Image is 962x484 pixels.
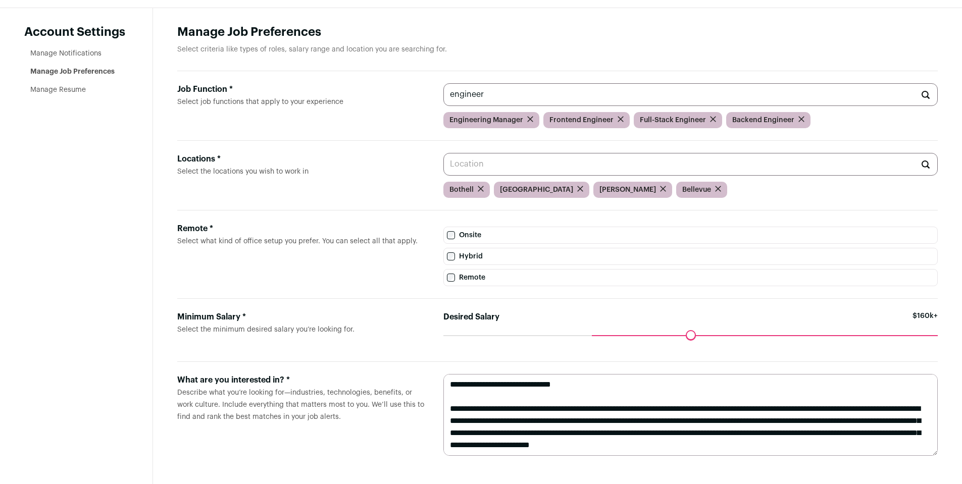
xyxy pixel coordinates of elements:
input: Location [443,153,938,176]
a: Manage Job Preferences [30,68,115,75]
span: Select what kind of office setup you prefer. You can select all that apply. [177,238,418,245]
span: Full-Stack Engineer [640,115,706,125]
span: Frontend Engineer [549,115,614,125]
label: Onsite [443,227,938,244]
div: Minimum Salary * [177,311,427,323]
header: Account Settings [24,24,128,40]
span: Bothell [449,185,474,195]
input: Hybrid [447,252,455,260]
span: Select the minimum desired salary you’re looking for. [177,326,355,333]
div: Remote * [177,223,427,235]
div: Job Function * [177,83,427,95]
span: Select job functions that apply to your experience [177,98,343,105]
p: Select criteria like types of roles, salary range and location you are searching for. [177,44,938,55]
span: $160k+ [913,311,938,335]
input: Onsite [447,231,455,239]
div: What are you interested in? * [177,374,427,386]
span: [PERSON_NAME] [599,185,656,195]
input: Remote [447,274,455,282]
input: Job Function [443,83,938,106]
span: Backend Engineer [732,115,794,125]
span: Describe what you’re looking for—industries, technologies, benefits, or work culture. Include eve... [177,389,424,420]
span: Engineering Manager [449,115,523,125]
span: Select the locations you wish to work in [177,168,309,175]
label: Desired Salary [443,311,499,323]
h1: Manage Job Preferences [177,24,938,40]
label: Remote [443,269,938,286]
a: Manage Notifications [30,50,102,57]
span: [GEOGRAPHIC_DATA] [500,185,573,195]
label: Hybrid [443,248,938,265]
div: Locations * [177,153,427,165]
a: Manage Resume [30,86,86,93]
span: Bellevue [682,185,711,195]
